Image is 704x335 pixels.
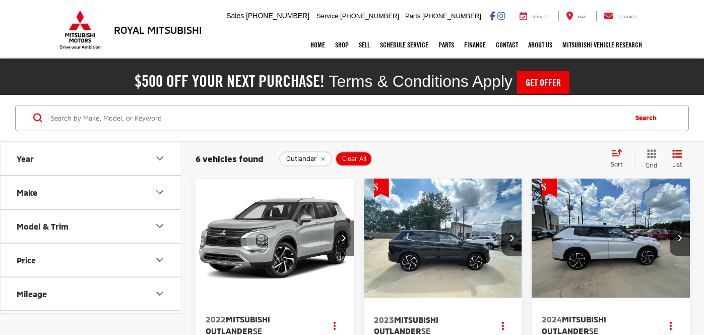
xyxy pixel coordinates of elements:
[531,179,691,298] img: 2024 Mitsubishi Outlander SE
[196,153,264,163] span: 6 vehicles found
[305,32,330,58] a: Home
[226,12,244,20] span: Sales
[1,176,182,209] button: MakeMake
[154,254,166,266] div: Price
[497,12,505,20] a: Instagram: Click to visit our Instagram page
[154,288,166,300] div: Mileage
[433,32,459,58] a: Parts: Opens in a new tab
[1,210,182,243] button: Model & TrimModel & Trim
[17,221,69,231] div: Model & Trim
[334,321,336,329] span: dropdown dots
[246,12,309,20] span: [PHONE_NUMBER]
[542,179,557,198] span: Get Price Drop Alert
[670,220,690,256] button: Next image
[1,277,182,310] button: MileageMileage
[523,32,557,58] a: About Us
[195,179,355,298] img: 2022 Mitsubishi Outlander SE
[517,71,569,94] a: Get Offer
[611,160,623,167] span: Sort
[596,11,645,21] a: Contact
[665,149,690,170] button: List View
[531,179,691,298] a: 2024 Mitsubishi Outlander SE2024 Mitsubishi Outlander SE2024 Mitsubishi Outlander SE2024 Mitsubis...
[17,188,37,197] div: Make
[501,220,522,256] button: Next image
[405,12,420,20] span: Parts
[330,32,354,58] a: Shop
[206,314,270,335] span: Mitsubishi Outlander
[634,149,665,170] button: Grid View
[340,12,399,20] span: [PHONE_NUMBER]
[375,32,433,58] a: Schedule Service: Opens in a new tab
[617,15,636,19] span: Contact
[342,155,366,163] span: Clear All
[502,321,504,329] span: dropdown dots
[50,106,625,130] input: Search by Make, Model, or Keyword
[531,179,691,298] div: 2024 Mitsubishi Outlander SE 0
[1,142,182,175] button: YearYear
[334,220,354,256] button: Next image
[316,12,338,20] span: Service
[606,149,634,169] button: Select sort value
[374,315,394,324] span: 2023
[542,314,606,335] span: Mitsubishi Outlander
[557,32,647,58] a: Mitsubishi Vehicle Research
[490,12,495,20] a: Facebook: Click to visit our Facebook page
[662,316,680,334] button: Actions
[670,321,672,329] span: dropdown dots
[195,179,355,298] div: 2022 Mitsubishi Outlander SE 0
[422,12,481,20] span: [PHONE_NUMBER]
[1,244,182,276] button: PricePrice
[374,179,389,198] span: Get Price Drop Alert
[491,32,523,58] a: Contact
[329,72,513,90] span: Terms & Conditions Apply
[326,316,344,334] button: Actions
[135,74,325,88] h2: $500 off your next purchase!
[114,24,202,35] h3: Royal Mitsubishi
[578,15,586,19] span: Map
[672,160,682,169] span: List
[494,316,511,334] button: Actions
[335,151,372,166] button: Clear All
[363,179,523,298] div: 2023 Mitsubishi Outlander SE 0
[279,151,332,166] button: remove Outlander
[363,179,523,298] a: 2023 Mitsubishi Outlander SE2023 Mitsubishi Outlander SE2023 Mitsubishi Outlander SE2023 Mitsubis...
[154,186,166,198] div: Make
[512,11,557,21] a: Service
[459,32,491,58] a: Finance
[542,314,562,324] span: 2024
[646,161,657,170] span: Grid
[206,314,226,324] span: 2022
[154,220,166,232] div: Model & Trim
[354,32,375,58] a: Sell
[17,289,47,299] div: Mileage
[57,10,103,49] img: Mitsubishi
[17,255,36,265] div: Price
[363,179,523,299] img: 2023 Mitsubishi Outlander SE
[195,179,355,298] a: 2022 Mitsubishi Outlander SE2022 Mitsubishi Outlander SE2022 Mitsubishi Outlander SE2022 Mitsubis...
[532,15,549,19] span: Service
[17,154,34,163] div: Year
[154,152,166,164] div: Year
[286,155,316,163] span: Outlander
[625,105,671,131] button: Search
[558,11,594,21] a: Map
